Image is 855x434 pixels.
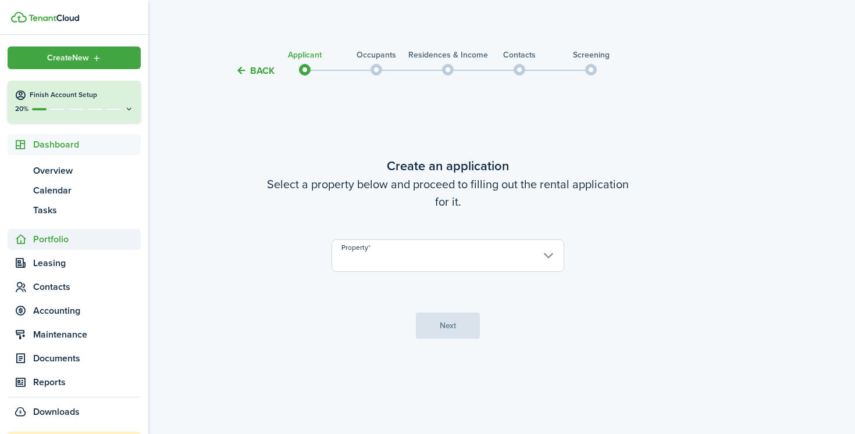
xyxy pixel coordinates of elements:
img: TenantCloud [28,15,79,21]
span: Tasks [33,203,141,217]
button: Finish Account Setup20% [8,81,141,123]
a: Calendar [8,181,141,200]
span: Portfolio [33,232,141,246]
span: Documents [33,351,141,365]
a: Tasks [8,200,141,220]
span: Calendar [33,184,141,198]
img: TenantCloud [11,12,27,23]
a: Reports [8,372,141,393]
button: Open menu [8,46,141,69]
a: Overview [8,161,141,181]
span: Maintenance [33,328,141,342]
span: Dashboard [33,138,141,152]
button: Back [236,64,275,77]
span: Leasing [33,256,141,270]
stepper-dot-title: Applicant [288,49,322,61]
stepper-dot-title: Residences & income [408,49,488,61]
stepper-dot-title: Screening [573,49,610,61]
stepper-dot-title: Contacts [503,49,536,61]
wizard-step-header-title: Create an application [204,156,692,175]
span: Downloads [33,405,80,419]
wizard-step-header-description: Select a property below and proceed to filling out the rental application for it. [204,175,692,210]
span: Reports [33,375,141,389]
stepper-dot-title: Occupants [357,49,396,61]
p: 20% [15,104,29,114]
span: Create New [47,54,89,62]
span: Accounting [33,304,141,318]
span: Overview [33,164,141,178]
h4: Finish Account Setup [30,90,134,100]
span: Contacts [33,280,141,294]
